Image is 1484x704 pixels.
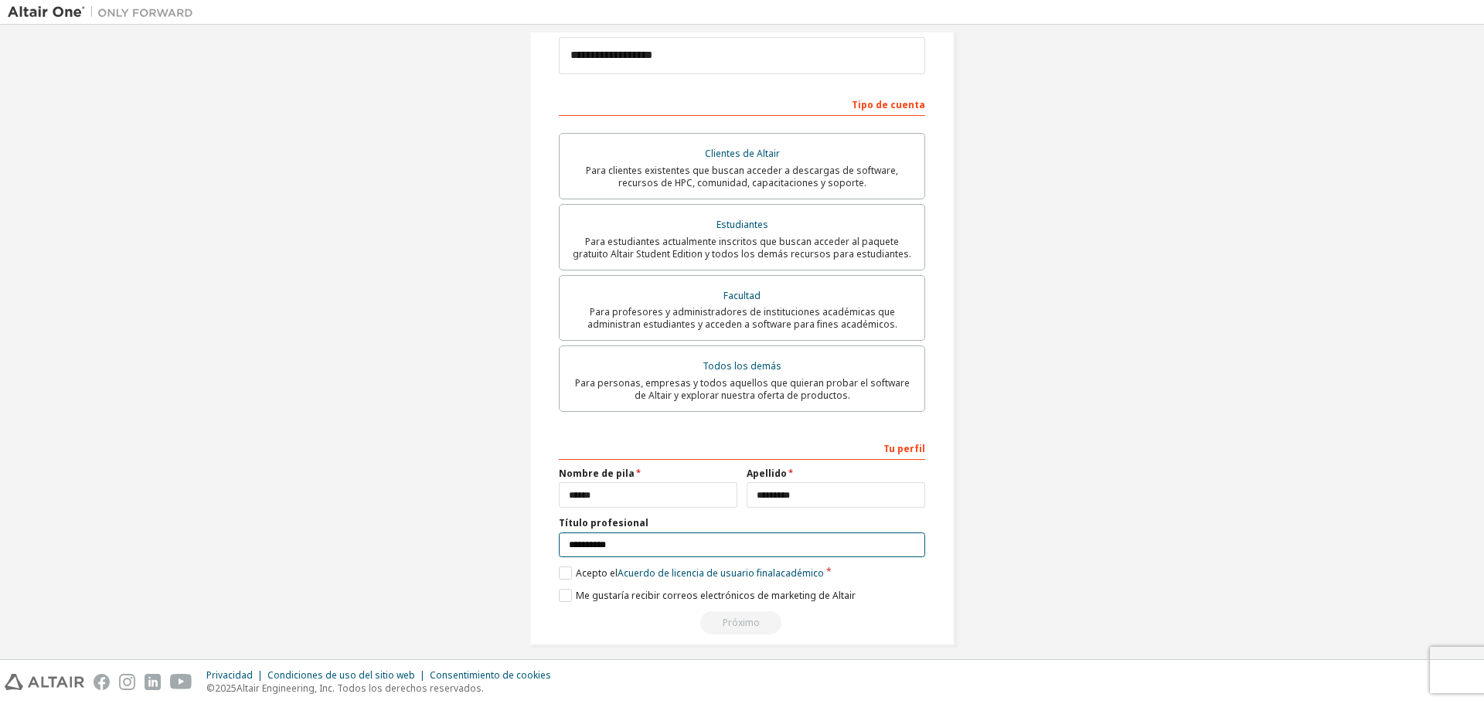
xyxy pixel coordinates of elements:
font: Privacidad [206,668,253,682]
font: Para profesores y administradores de instituciones académicas que administran estudiantes y acced... [587,305,897,331]
font: académico [775,566,824,580]
font: Consentimiento de cookies [430,668,551,682]
font: Tu perfil [883,442,925,455]
font: Me gustaría recibir correos electrónicos de marketing de Altair [576,589,856,602]
font: Acepto el [576,566,618,580]
img: facebook.svg [94,674,110,690]
font: 2025 [215,682,237,695]
font: Para estudiantes actualmente inscritos que buscan acceder al paquete gratuito Altair Student Edit... [573,235,911,260]
font: © [206,682,215,695]
font: Condiciones de uso del sitio web [267,668,415,682]
font: Acuerdo de licencia de usuario final [618,566,775,580]
img: linkedin.svg [145,674,161,690]
img: Altair Uno [8,5,201,20]
font: Facultad [723,289,761,302]
img: altair_logo.svg [5,674,84,690]
font: Para clientes existentes que buscan acceder a descargas de software, recursos de HPC, comunidad, ... [586,164,898,189]
font: Altair Engineering, Inc. Todos los derechos reservados. [237,682,484,695]
font: Clientes de Altair [705,147,780,160]
font: Estudiantes [716,218,768,231]
font: Todos los demás [703,359,781,372]
font: Título profesional [559,516,648,529]
img: youtube.svg [170,674,192,690]
img: instagram.svg [119,674,135,690]
div: Read and acccept EULA to continue [559,611,925,634]
font: Tipo de cuenta [852,98,925,111]
font: Apellido [747,467,787,480]
font: Nombre de pila [559,467,635,480]
font: Para personas, empresas y todos aquellos que quieran probar el software de Altair y explorar nues... [575,376,910,402]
